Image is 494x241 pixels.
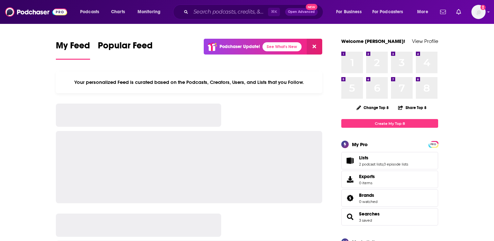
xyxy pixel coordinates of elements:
a: See What's New [262,42,302,51]
button: open menu [368,7,413,17]
span: Open Advanced [288,10,315,14]
a: View Profile [412,38,438,44]
span: New [306,4,317,10]
a: Charts [107,7,129,17]
div: Your personalized Feed is curated based on the Podcasts, Creators, Users, and Lists that you Follow. [56,71,322,93]
button: Show profile menu [471,5,486,19]
input: Search podcasts, credits, & more... [191,7,268,17]
span: My Feed [56,40,90,55]
a: Searches [344,212,356,221]
button: open menu [76,7,108,17]
a: Lists [359,155,408,161]
span: Monitoring [138,7,160,16]
button: open menu [413,7,436,17]
button: Open AdvancedNew [285,8,318,16]
span: 0 items [359,181,375,185]
a: Show notifications dropdown [437,6,448,17]
span: Podcasts [80,7,99,16]
span: For Podcasters [372,7,403,16]
a: Show notifications dropdown [454,6,464,17]
img: Podchaser - Follow, Share and Rate Podcasts [5,6,67,18]
span: Exports [344,175,356,184]
span: Logged in as lizziehan [471,5,486,19]
span: Brands [359,192,374,198]
a: PRO [429,142,437,146]
button: Share Top 8 [398,101,427,114]
span: For Business [336,7,362,16]
span: Brands [341,189,438,207]
span: , [383,162,384,166]
span: Exports [359,174,375,179]
p: Podchaser Update! [220,44,260,49]
a: 0 episode lists [384,162,408,166]
a: Welcome [PERSON_NAME]! [341,38,405,44]
a: My Feed [56,40,90,60]
a: Create My Top 8 [341,119,438,128]
button: open menu [332,7,370,17]
span: Lists [341,152,438,169]
a: 3 saved [359,218,372,223]
a: Popular Feed [98,40,153,60]
div: Search podcasts, credits, & more... [179,5,329,19]
a: 0 watched [359,199,377,204]
a: Lists [344,156,356,165]
span: Charts [111,7,125,16]
button: open menu [133,7,169,17]
span: Lists [359,155,368,161]
span: More [417,7,428,16]
a: Brands [359,192,377,198]
button: Change Top 8 [353,104,393,112]
a: Searches [359,211,380,217]
div: My Pro [352,141,368,147]
a: 2 podcast lists [359,162,383,166]
a: Exports [341,171,438,188]
span: Popular Feed [98,40,153,55]
img: User Profile [471,5,486,19]
span: ⌘ K [268,8,280,16]
svg: Add a profile image [480,5,486,10]
a: Brands [344,194,356,203]
span: Searches [341,208,438,226]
